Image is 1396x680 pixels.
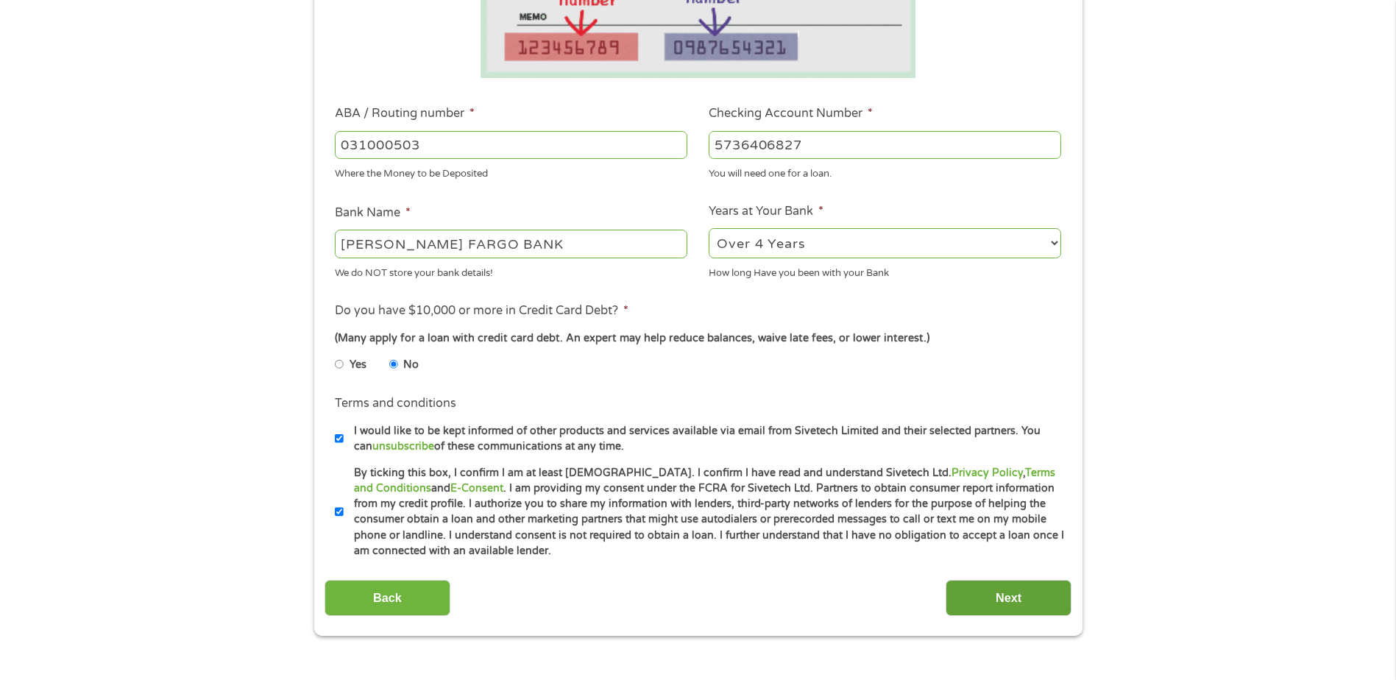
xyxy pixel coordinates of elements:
div: We do NOT store your bank details! [335,261,687,280]
label: By ticking this box, I confirm I am at least [DEMOGRAPHIC_DATA]. I confirm I have read and unders... [344,465,1066,559]
input: Back [325,580,450,616]
input: 345634636 [709,131,1061,159]
label: I would like to be kept informed of other products and services available via email from Sivetech... [344,423,1066,455]
a: Terms and Conditions [354,467,1055,495]
div: How long Have you been with your Bank [709,261,1061,280]
label: Years at Your Bank [709,204,823,219]
div: (Many apply for a loan with credit card debt. An expert may help reduce balances, waive late fees... [335,330,1060,347]
div: You will need one for a loan. [709,162,1061,182]
label: No [403,357,419,373]
label: Terms and conditions [335,396,456,411]
label: Do you have $10,000 or more in Credit Card Debt? [335,303,628,319]
div: Where the Money to be Deposited [335,162,687,182]
a: E-Consent [450,482,503,495]
label: ABA / Routing number [335,106,475,121]
label: Yes [350,357,366,373]
label: Bank Name [335,205,411,221]
input: Next [946,580,1071,616]
a: unsubscribe [372,440,434,453]
input: 263177916 [335,131,687,159]
label: Checking Account Number [709,106,873,121]
a: Privacy Policy [952,467,1023,479]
